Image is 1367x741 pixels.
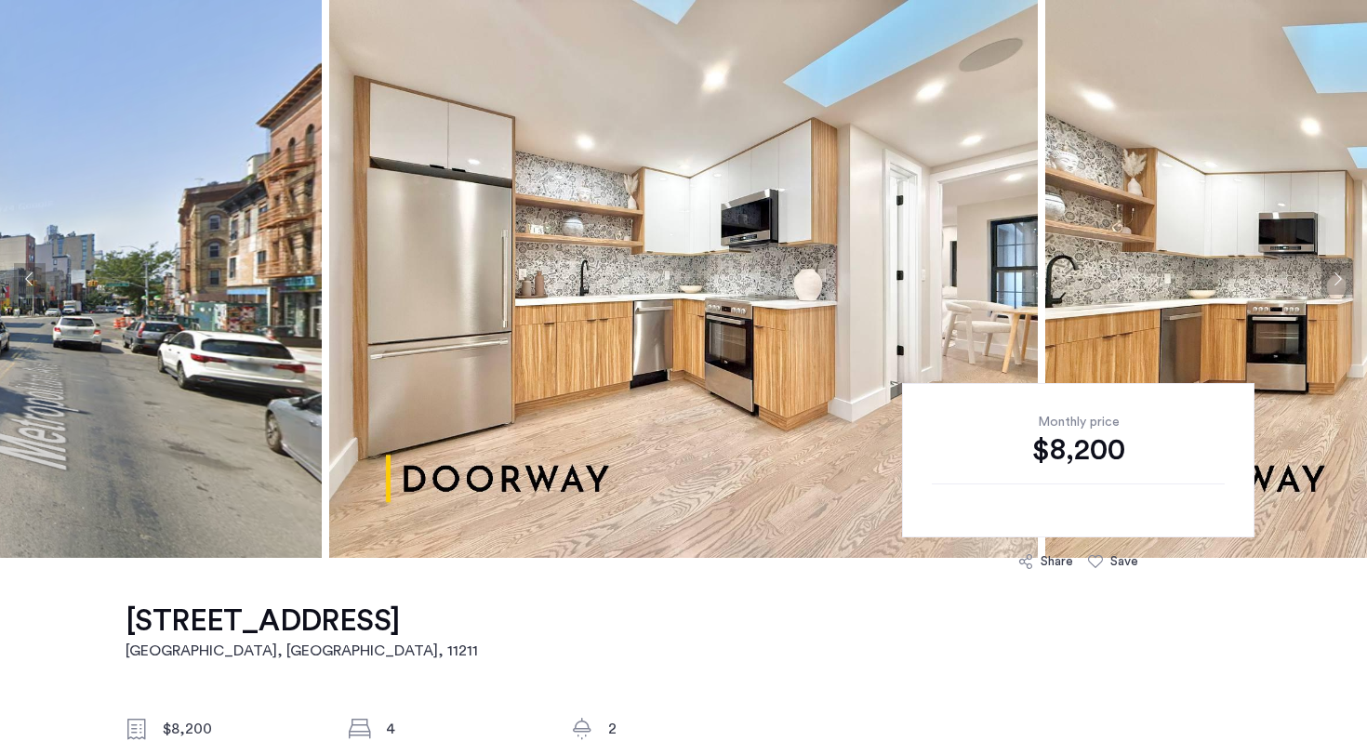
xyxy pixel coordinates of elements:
[163,718,319,740] div: $8,200
[932,431,1225,469] div: $8,200
[126,602,478,640] h1: [STREET_ADDRESS]
[386,718,542,740] div: 4
[1321,263,1353,295] button: Next apartment
[126,602,478,662] a: [STREET_ADDRESS][GEOGRAPHIC_DATA], [GEOGRAPHIC_DATA], 11211
[126,640,478,662] h2: [GEOGRAPHIC_DATA], [GEOGRAPHIC_DATA] , 11211
[14,263,46,295] button: Previous apartment
[932,413,1225,431] div: Monthly price
[1041,552,1073,571] div: Share
[1110,552,1138,571] div: Save
[608,718,764,740] div: 2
